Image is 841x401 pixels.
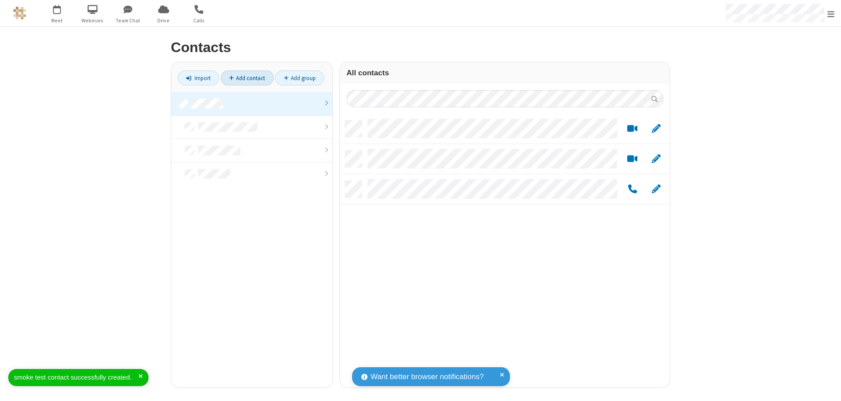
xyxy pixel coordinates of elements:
button: Call by phone [624,184,641,195]
div: smoke test contact successfully created. [14,373,138,383]
span: Webinars [76,17,109,25]
div: grid [340,114,670,387]
button: Edit [647,154,664,165]
a: Add group [275,70,324,85]
img: QA Selenium DO NOT DELETE OR CHANGE [13,7,26,20]
span: Meet [41,17,74,25]
button: Edit [647,123,664,134]
button: Start a video meeting [624,123,641,134]
span: Drive [147,17,180,25]
span: Want better browser notifications? [371,371,484,383]
span: Calls [183,17,216,25]
button: Start a video meeting [624,154,641,165]
span: Team Chat [112,17,145,25]
h3: All contacts [346,69,663,77]
h2: Contacts [171,40,670,55]
a: Import [178,70,219,85]
button: Edit [647,184,664,195]
iframe: Chat [819,378,834,395]
a: Add contact [221,70,274,85]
